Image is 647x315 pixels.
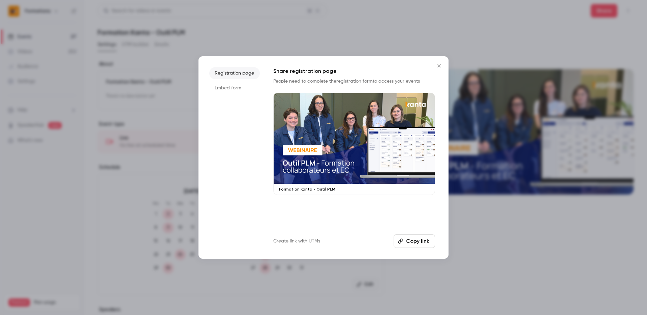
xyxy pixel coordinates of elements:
button: Close [432,59,446,73]
p: People need to complete the to access your events [273,78,435,85]
p: Formation Kanta - Outil PLM [279,187,429,192]
li: Registration page [209,67,260,79]
a: registration form [336,79,373,84]
a: Create link with UTMs [273,238,320,245]
li: Embed form [209,82,260,94]
a: Formation Kanta - Outil PLM [273,93,435,195]
h1: Share registration page [273,67,435,75]
button: Copy link [394,234,435,248]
